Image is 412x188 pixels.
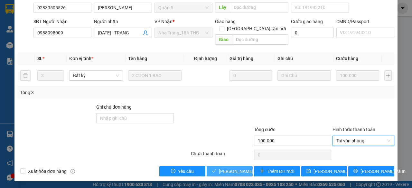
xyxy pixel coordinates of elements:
span: plus [260,169,264,174]
input: Ghi chú đơn hàng [96,113,174,123]
input: VD: Bàn, Ghế [128,70,182,81]
span: Giao [215,34,232,45]
input: Ghi Chú [277,70,331,81]
button: exclamation-circleYêu cầu [159,166,205,176]
span: Yêu cầu [178,168,194,175]
button: check[PERSON_NAME] và Giao hàng [207,166,253,176]
span: VP Nhận [154,19,173,24]
span: [PERSON_NAME] và In [360,168,406,175]
span: Đơn vị tính [69,56,93,61]
span: info-circle [70,169,75,174]
button: plusThêm ĐH mới [254,166,300,176]
span: check [212,169,216,174]
label: Cước giao hàng [291,19,323,24]
span: Tại văn phòng [336,136,390,146]
div: Người nhận [94,18,152,25]
span: save [306,169,311,174]
span: Cước hàng [336,56,358,61]
button: save[PERSON_NAME] thay đổi [301,166,347,176]
input: Dọc đường [230,2,288,13]
button: printer[PERSON_NAME] và In [348,166,394,176]
input: Dọc đường [232,34,288,45]
span: Lấy [215,2,230,13]
span: Giá trị hàng [229,56,253,61]
span: Thêm ĐH mới [267,168,294,175]
div: Chưa thanh toán [190,150,253,161]
span: Quận 5 [158,3,209,13]
div: Tổng: 3 [20,89,160,96]
span: [PERSON_NAME] thay đổi [314,168,365,175]
span: exclamation-circle [171,169,175,174]
span: [PERSON_NAME] và Giao hàng [219,168,281,175]
div: CMND/Passport [336,18,394,25]
span: Tên hàng [128,56,147,61]
span: Tổng cước [254,127,275,132]
span: printer [353,169,358,174]
input: Cước giao hàng [291,28,334,38]
button: plus [384,70,392,81]
span: SL [37,56,42,61]
span: user-add [143,30,148,35]
label: Ghi chú đơn hàng [96,104,132,110]
span: Định lượng [194,56,217,61]
span: Giao hàng [215,19,236,24]
div: SĐT Người Nhận [33,18,91,25]
th: Ghi chú [275,52,333,65]
span: Bất kỳ [73,71,119,80]
span: [GEOGRAPHIC_DATA] tận nơi [224,25,288,32]
label: Hình thức thanh toán [332,127,375,132]
input: 0 [336,70,379,81]
button: delete [20,70,31,81]
span: Nha Trang_18A THĐ [158,28,209,38]
input: 0 [229,70,272,81]
span: Xuất hóa đơn hàng [25,168,69,175]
